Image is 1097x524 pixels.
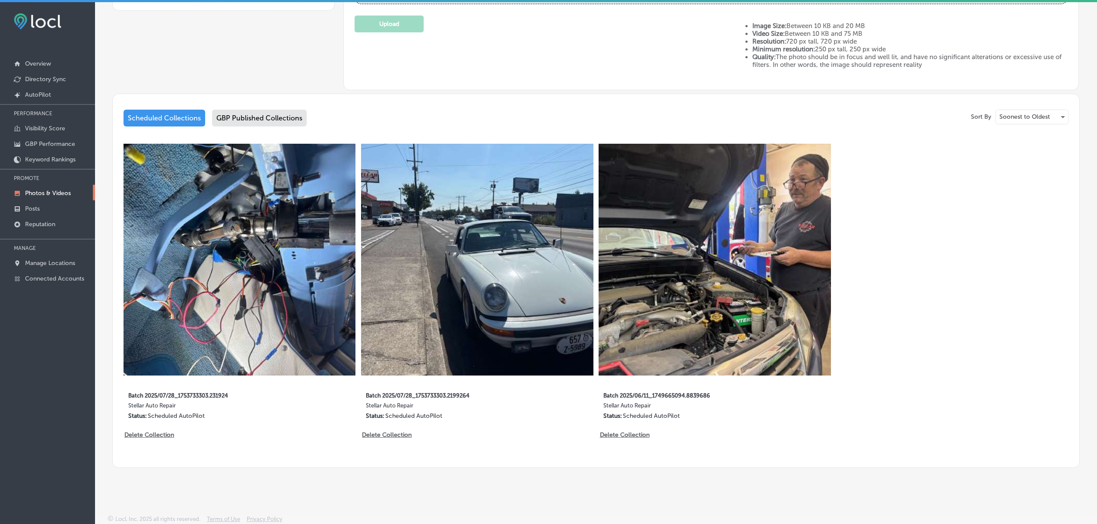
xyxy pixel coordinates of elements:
[971,113,991,120] p: Sort By
[752,30,1067,38] li: Between 10 KB and 75 MB
[603,412,622,420] p: Status:
[752,53,776,61] strong: Quality:
[752,22,786,30] strong: Image Size:
[603,402,768,412] label: Stellar Auto Repair
[752,45,815,53] strong: Minimum resolution:
[25,76,66,83] p: Directory Sync
[362,431,411,439] p: Delete Collection
[128,387,293,402] label: Batch 2025/07/28_1753733303.231924
[752,30,785,38] strong: Video Size:
[25,189,71,197] p: Photos & Videos
[115,516,200,522] p: Locl, Inc. 2025 all rights reserved.
[996,110,1068,124] div: Soonest to Oldest
[366,412,384,420] p: Status:
[25,91,51,98] p: AutoPilot
[124,431,173,439] p: Delete Collection
[752,38,1067,45] li: 720 px tall, 720 px wide
[623,412,680,420] p: Scheduled AutoPilot
[752,45,1067,53] li: 250 px tall, 250 px wide
[124,144,355,376] img: Collection thumbnail
[752,53,1067,69] li: The photo should be in focus and well lit, and have no significant alterations or excessive use o...
[752,22,1067,30] li: Between 10 KB and 20 MB
[25,60,51,67] p: Overview
[599,144,831,376] img: Collection thumbnail
[603,387,768,402] label: Batch 2025/06/11_1749665094.8839686
[385,412,442,420] p: Scheduled AutoPilot
[25,140,75,148] p: GBP Performance
[25,221,55,228] p: Reputation
[752,38,786,45] strong: Resolution:
[366,387,530,402] label: Batch 2025/07/28_1753733303.2199264
[361,144,593,376] img: Collection thumbnail
[999,113,1050,121] p: Soonest to Oldest
[124,110,205,126] div: Scheduled Collections
[128,412,147,420] p: Status:
[355,16,424,32] button: Upload
[14,13,61,29] img: fda3e92497d09a02dc62c9cd864e3231.png
[366,402,530,412] label: Stellar Auto Repair
[128,402,293,412] label: Stellar Auto Repair
[25,275,84,282] p: Connected Accounts
[25,259,75,267] p: Manage Locations
[25,156,76,163] p: Keyword Rankings
[600,431,649,439] p: Delete Collection
[212,110,307,126] div: GBP Published Collections
[25,205,40,212] p: Posts
[148,412,205,420] p: Scheduled AutoPilot
[25,125,65,132] p: Visibility Score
